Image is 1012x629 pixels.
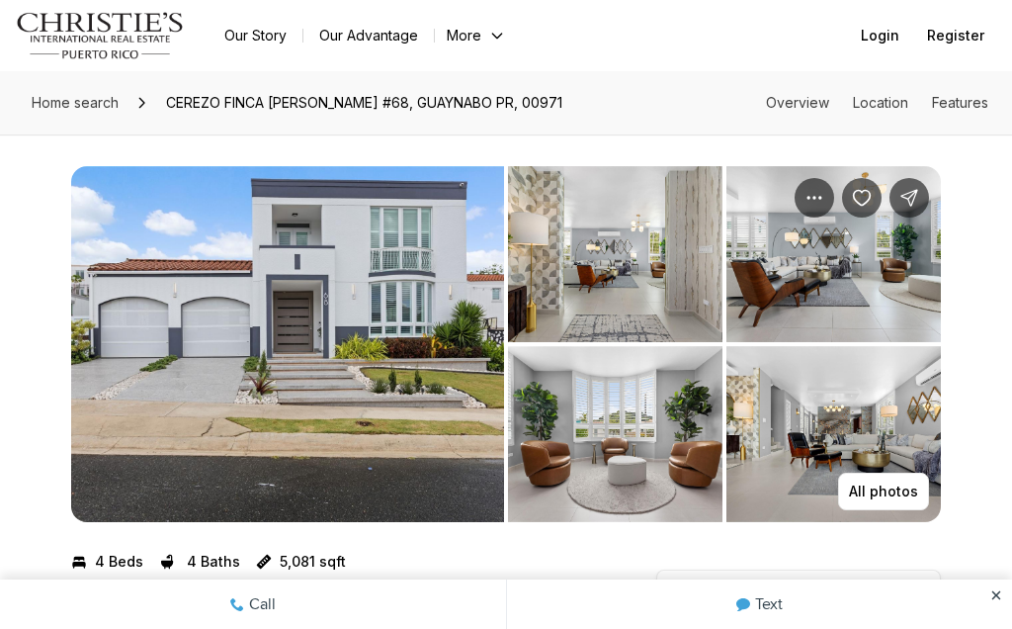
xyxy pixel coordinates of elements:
[889,178,929,218] button: Share Property: CEREZO FINCA ELENA #68
[95,554,143,570] p: 4 Beds
[158,87,570,119] span: CEREZO FINCA [PERSON_NAME] #68, GUAYNABO PR, 00971
[16,12,185,59] img: logo
[71,166,504,522] button: View image gallery
[927,28,984,44] span: Register
[861,28,899,44] span: Login
[766,95,988,111] nav: Page section menu
[508,166,941,522] li: 2 of 11
[508,346,722,522] button: View image gallery
[932,94,988,111] a: Skip to: Features
[24,87,126,119] a: Home search
[842,178,882,218] button: Save Property: CEREZO FINCA ELENA #68
[187,554,240,570] p: 4 Baths
[849,484,918,499] p: All photos
[853,94,908,111] a: Skip to: Location
[71,166,941,522] div: Listing Photos
[726,346,941,522] button: View image gallery
[32,94,119,111] span: Home search
[71,166,504,522] li: 1 of 11
[209,22,302,49] a: Our Story
[838,473,929,510] button: All photos
[766,94,829,111] a: Skip to: Overview
[280,554,346,570] p: 5,081 sqft
[508,166,722,342] button: View image gallery
[915,16,996,55] button: Register
[849,16,911,55] button: Login
[303,22,434,49] a: Our Advantage
[795,178,834,218] button: Property options
[159,546,240,578] button: 4 Baths
[726,166,941,342] button: View image gallery
[435,22,518,49] button: More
